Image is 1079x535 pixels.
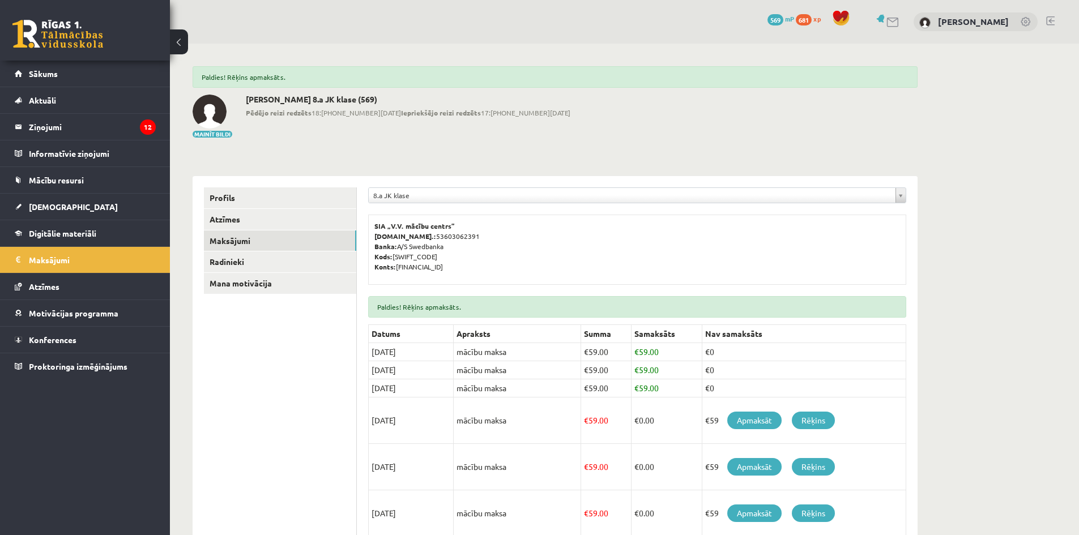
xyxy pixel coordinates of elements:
[785,14,794,23] span: mP
[29,202,118,212] span: [DEMOGRAPHIC_DATA]
[631,343,702,361] td: 59.00
[368,296,906,318] div: Paldies! Rēķins apmaksāts.
[369,188,906,203] a: 8.a JK klase
[29,335,76,345] span: Konferences
[369,361,454,379] td: [DATE]
[374,232,436,241] b: [DOMAIN_NAME].:
[193,95,227,129] img: Ralfs Jēkabsons
[634,346,639,357] span: €
[369,325,454,343] th: Datums
[369,444,454,490] td: [DATE]
[204,251,356,272] a: Radinieki
[15,194,156,220] a: [DEMOGRAPHIC_DATA]
[584,346,588,357] span: €
[581,379,632,397] td: 59.00
[767,14,783,25] span: 569
[15,220,156,246] a: Digitālie materiāli
[401,108,481,117] b: Iepriekšējo reizi redzēts
[702,379,906,397] td: €0
[29,140,156,166] legend: Informatīvie ziņojumi
[15,353,156,379] a: Proktoringa izmēģinājums
[454,361,581,379] td: mācību maksa
[15,273,156,299] a: Atzīmes
[938,16,1009,27] a: [PERSON_NAME]
[15,327,156,353] a: Konferences
[454,343,581,361] td: mācību maksa
[702,325,906,343] th: Nav samaksāts
[584,508,588,518] span: €
[454,325,581,343] th: Apraksts
[634,461,639,472] span: €
[702,397,906,444] td: €59
[29,308,118,318] span: Motivācijas programma
[29,247,156,273] legend: Maksājumi
[454,397,581,444] td: mācību maksa
[919,17,931,28] img: Ralfs Jēkabsons
[204,187,356,208] a: Profils
[634,365,639,375] span: €
[702,361,906,379] td: €0
[631,397,702,444] td: 0.00
[15,87,156,113] a: Aktuāli
[204,273,356,294] a: Mana motivācija
[584,461,588,472] span: €
[584,383,588,393] span: €
[15,167,156,193] a: Mācību resursi
[373,188,891,203] span: 8.a JK klase
[581,397,632,444] td: 59.00
[796,14,812,25] span: 681
[374,221,900,272] p: 53603062391 A/S Swedbanka [SWIFT_CODE] [FINANCIAL_ID]
[29,361,127,371] span: Proktoringa izmēģinājums
[204,230,356,251] a: Maksājumi
[792,458,835,476] a: Rēķins
[792,412,835,429] a: Rēķins
[15,61,156,87] a: Sākums
[15,300,156,326] a: Motivācijas programma
[369,397,454,444] td: [DATE]
[634,415,639,425] span: €
[727,458,782,476] a: Apmaksāt
[29,114,156,140] legend: Ziņojumi
[631,379,702,397] td: 59.00
[140,119,156,135] i: 12
[631,444,702,490] td: 0.00
[193,131,232,138] button: Mainīt bildi
[369,343,454,361] td: [DATE]
[246,108,570,118] span: 18:[PHONE_NUMBER][DATE] 17:[PHONE_NUMBER][DATE]
[727,412,782,429] a: Apmaksāt
[454,444,581,490] td: mācību maksa
[374,252,393,261] b: Kods:
[702,444,906,490] td: €59
[631,325,702,343] th: Samaksāts
[727,504,782,522] a: Apmaksāt
[813,14,821,23] span: xp
[581,444,632,490] td: 59.00
[193,66,918,88] div: Paldies! Rēķins apmaksāts.
[374,262,396,271] b: Konts:
[29,69,58,79] span: Sākums
[454,379,581,397] td: mācību maksa
[29,281,59,292] span: Atzīmes
[581,325,632,343] th: Summa
[634,383,639,393] span: €
[374,242,397,251] b: Banka:
[15,140,156,166] a: Informatīvie ziņojumi
[15,247,156,273] a: Maksājumi
[631,361,702,379] td: 59.00
[12,20,103,48] a: Rīgas 1. Tālmācības vidusskola
[581,343,632,361] td: 59.00
[204,209,356,230] a: Atzīmes
[246,108,312,117] b: Pēdējo reizi redzēts
[767,14,794,23] a: 569 mP
[369,379,454,397] td: [DATE]
[792,504,835,522] a: Rēķins
[29,175,84,185] span: Mācību resursi
[15,114,156,140] a: Ziņojumi12
[634,508,639,518] span: €
[584,415,588,425] span: €
[374,221,455,230] b: SIA „V.V. mācību centrs”
[246,95,570,104] h2: [PERSON_NAME] 8.a JK klase (569)
[581,361,632,379] td: 59.00
[29,95,56,105] span: Aktuāli
[702,343,906,361] td: €0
